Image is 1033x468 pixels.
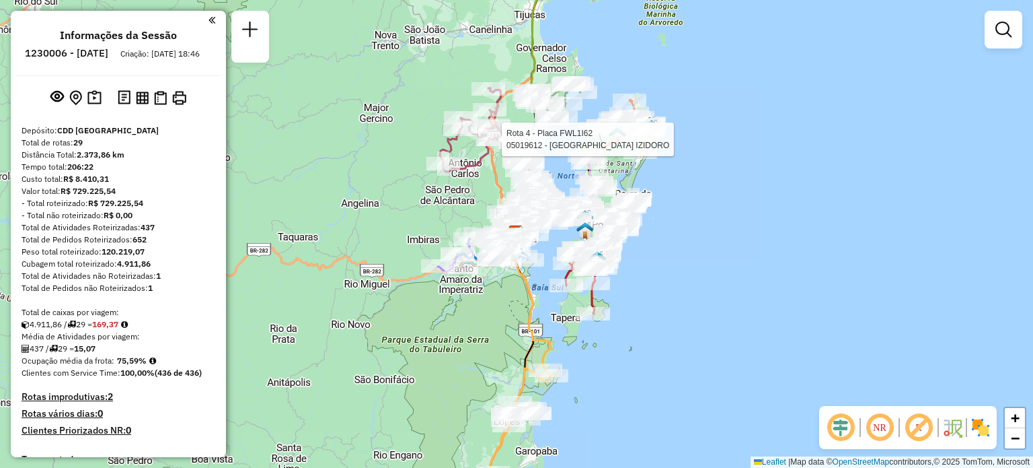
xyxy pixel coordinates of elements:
div: Total de rotas: [22,137,215,149]
span: − [1011,430,1020,446]
h4: Clientes Priorizados NR: [22,425,215,436]
span: | [788,457,790,467]
span: Clientes com Service Time: [22,368,120,378]
div: Cubagem total roteirizado: [22,258,215,270]
strong: 1 [148,283,153,293]
strong: CDD [GEOGRAPHIC_DATA] [57,125,159,135]
div: Custo total: [22,173,215,185]
strong: 75,59% [117,356,147,366]
h4: Rotas improdutivas: [22,391,215,403]
span: Ocupação média da frota: [22,356,114,366]
a: Exibir filtros [990,16,1017,43]
strong: 169,37 [92,319,118,329]
img: Exibir/Ocultar setores [970,417,991,438]
a: Clique aqui para minimizar o painel [208,12,215,28]
strong: 120.219,07 [102,246,145,257]
div: Peso total roteirizado: [22,246,215,258]
strong: 29 [73,137,83,147]
strong: 206:22 [67,162,93,172]
strong: 100,00% [120,368,155,378]
i: Total de rotas [67,321,76,329]
strong: R$ 0,00 [104,210,132,220]
div: Depósito: [22,125,215,137]
h4: Informações da Sessão [60,29,177,42]
button: Centralizar mapa no depósito ou ponto de apoio [67,88,85,108]
strong: R$ 729.225,54 [61,186,116,196]
div: Total de Pedidos não Roteirizados: [22,282,215,294]
div: Média de Atividades por viagem: [22,331,215,343]
img: FAD - Vargem Grande [609,127,626,144]
strong: 1 [156,271,161,281]
div: Total de Pedidos Roteirizados: [22,234,215,246]
div: Total de Atividades não Roteirizadas: [22,270,215,282]
a: Zoom out [1005,428,1025,448]
div: 437 / 29 = [22,343,215,355]
h6: 1230006 - [DATE] [25,47,108,59]
img: CDD Florianópolis [507,225,525,242]
div: Total de Atividades Roteirizadas: [22,222,215,234]
div: 4.911,86 / 29 = [22,319,215,331]
button: Visualizar Romaneio [151,88,169,108]
img: 2368 - Warecloud Autódromo [588,250,606,268]
button: Logs desbloquear sessão [115,88,133,108]
strong: (436 de 436) [155,368,202,378]
i: Cubagem total roteirizado [22,321,30,329]
div: Map data © contributors,© 2025 TomTom, Microsoft [751,457,1033,468]
img: 2311 - Warecloud Vargem do Bom Jesus [643,119,660,137]
div: Criação: [DATE] 18:46 [115,48,205,60]
span: Exibir rótulo [903,411,935,444]
strong: 15,07 [74,343,95,354]
span: Ocultar NR [864,411,896,444]
strong: 0 [98,407,103,420]
span: + [1011,409,1020,426]
div: - Total não roteirizado: [22,209,215,222]
h4: Transportadoras [22,454,215,465]
i: Total de rotas [49,345,58,353]
button: Visualizar relatório de Roteirização [133,88,151,106]
strong: 0 [126,424,131,436]
button: Painel de Sugestão [85,88,104,108]
i: Total de Atividades [22,345,30,353]
div: Tempo total: [22,161,215,173]
img: PA Ilha [641,116,658,133]
strong: 4.911,86 [117,259,151,269]
button: Exibir sessão original [48,87,67,108]
a: OpenStreetMap [833,457,890,467]
i: Meta Caixas/viagem: 172,72 Diferença: -3,35 [121,321,128,329]
strong: R$ 8.410,31 [63,174,109,184]
strong: 652 [132,234,147,244]
strong: 437 [141,222,155,232]
h4: Rotas vários dias: [22,408,215,420]
div: Valor total: [22,185,215,197]
em: Média calculada utilizando a maior ocupação (%Peso ou %Cubagem) de cada rota da sessão. Rotas cro... [149,357,156,365]
strong: 2 [108,391,113,403]
img: Fluxo de ruas [942,417,963,438]
div: Distância Total: [22,149,215,161]
div: - Total roteirizado: [22,197,215,209]
div: Atividade não roteirizada - ALMERINA FILOMENA SI [505,164,539,177]
img: 712 UDC Full Palhoça [508,226,525,243]
div: Total de caixas por viagem: [22,306,215,319]
img: FAD - Pirajubae [576,222,594,239]
button: Imprimir Rotas [169,88,189,108]
img: Ilha Centro [576,209,594,227]
strong: R$ 729.225,54 [88,198,143,208]
span: Ocultar deslocamento [825,411,857,444]
strong: 2.373,86 km [77,149,124,160]
a: Leaflet [754,457,786,467]
a: Zoom in [1005,408,1025,428]
a: Nova sessão e pesquisa [237,16,264,46]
